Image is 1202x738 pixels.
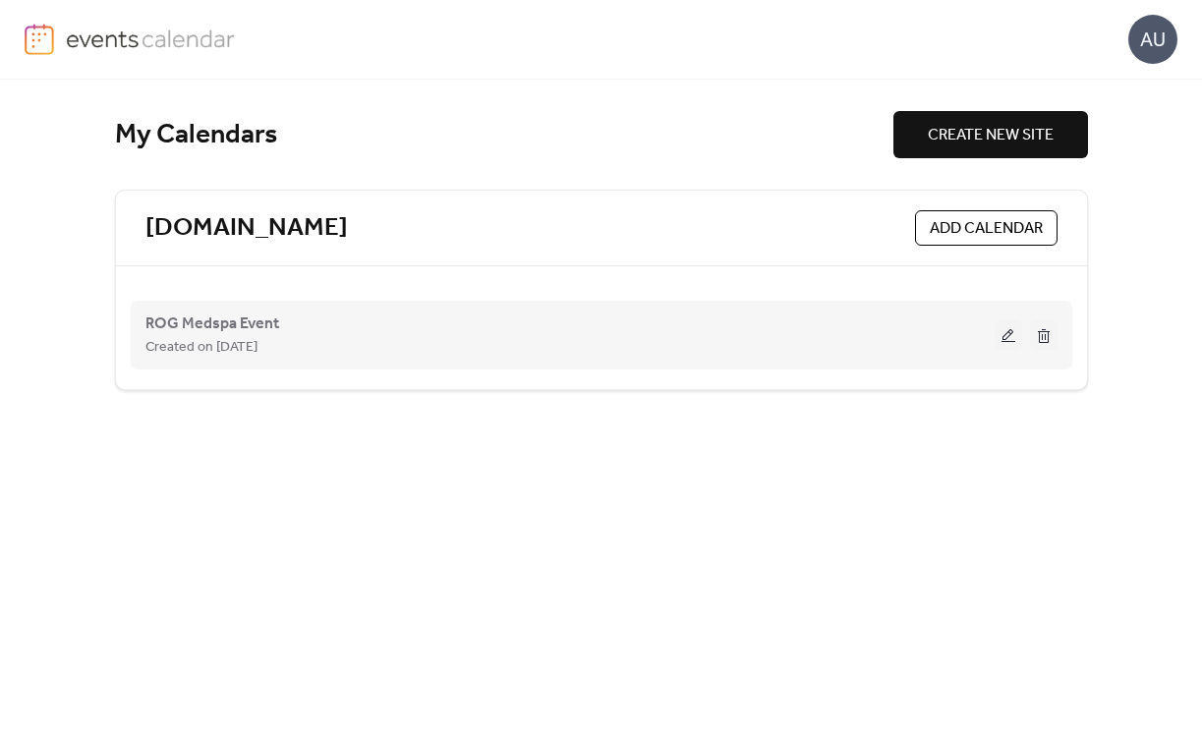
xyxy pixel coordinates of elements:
[1128,15,1177,64] div: AU
[930,217,1043,241] span: ADD CALENDAR
[66,24,236,53] img: logo-type
[893,111,1088,158] button: CREATE NEW SITE
[915,210,1058,246] button: ADD CALENDAR
[25,24,54,55] img: logo
[145,312,279,336] span: ROG Medspa Event
[928,124,1054,147] span: CREATE NEW SITE
[145,212,348,245] a: [DOMAIN_NAME]
[145,318,279,329] a: ROG Medspa Event
[145,336,258,360] span: Created on [DATE]
[115,118,893,152] div: My Calendars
